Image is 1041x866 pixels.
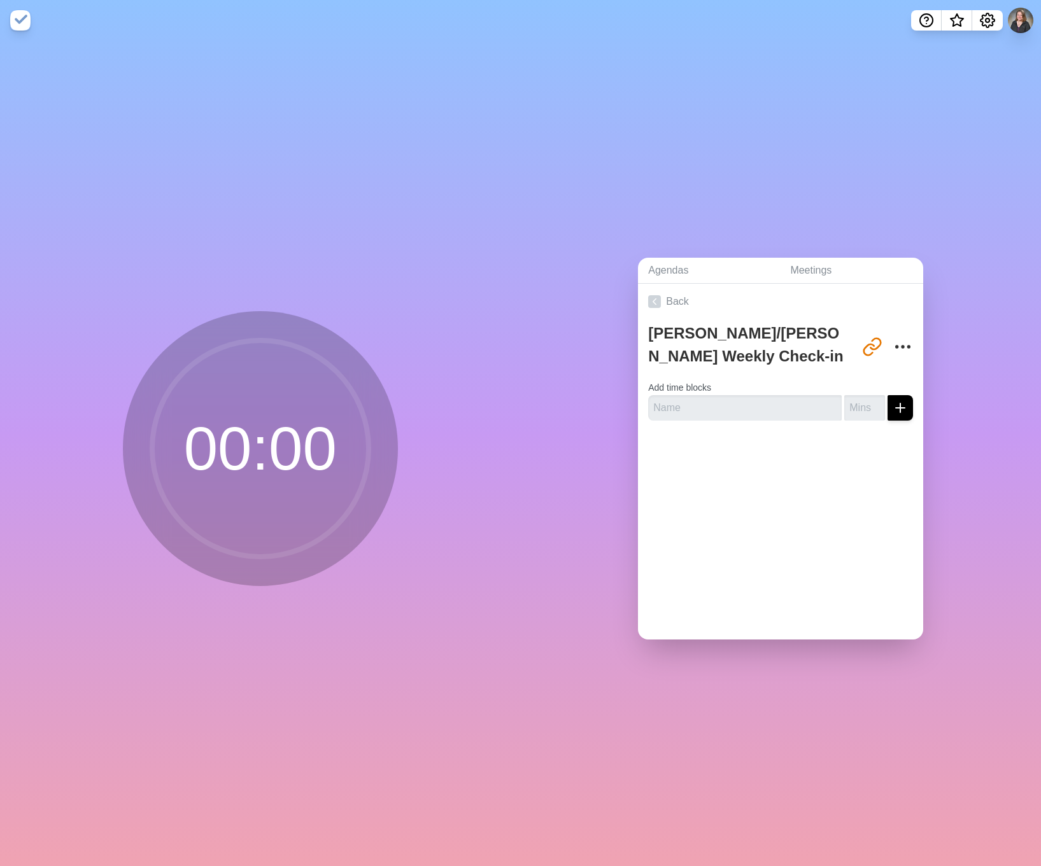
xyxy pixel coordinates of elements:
button: Settings [972,10,1003,31]
a: Agendas [638,258,780,284]
label: Add time blocks [648,382,711,393]
button: Help [911,10,942,31]
input: Name [648,395,842,421]
a: Back [638,284,923,319]
button: Share link [860,334,885,360]
button: More [890,334,916,360]
a: Meetings [780,258,923,284]
button: What’s new [942,10,972,31]
input: Mins [844,395,885,421]
img: timeblocks logo [10,10,31,31]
